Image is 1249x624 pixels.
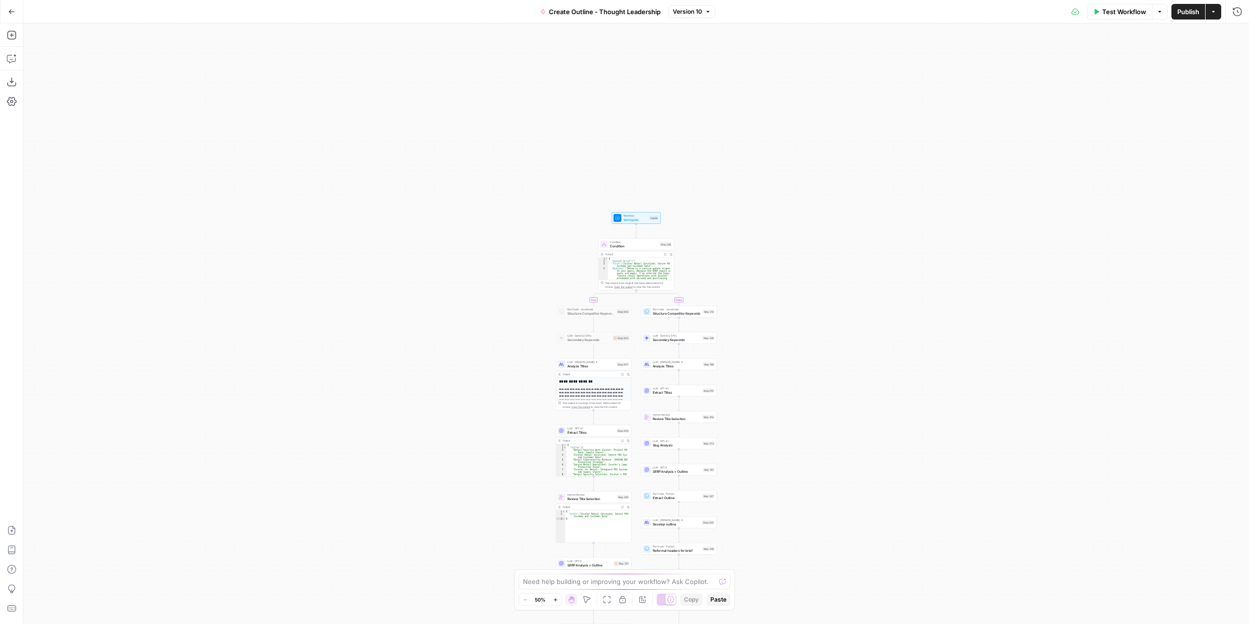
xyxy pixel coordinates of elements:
[703,441,715,445] div: Step 273
[660,242,672,246] div: Step 338
[567,307,615,311] span: Run Code · JavaScript
[593,343,594,358] g: Edge from step_343 to step_347
[563,439,618,443] div: Output
[653,416,701,421] span: Review Title Selection
[624,217,648,222] span: Set Inputs
[556,306,631,318] div: Run Code · JavaScriptStructure Competitor KeywordsStep 342
[624,214,648,218] span: Workflow
[1177,7,1199,17] span: Publish
[673,7,702,16] span: Version 10
[653,334,701,338] span: LLM · Gemini 2.5 Pro
[556,468,567,473] div: 7
[593,317,594,331] g: Edge from step_342 to step_343
[556,473,567,478] div: 8
[636,290,680,305] g: Edge from step_338 to step_212
[614,285,633,288] span: Copy the output
[678,317,680,331] g: Edge from step_212 to step_335
[556,518,565,520] div: 3
[535,596,545,604] span: 50%
[556,463,567,468] div: 6
[593,290,636,305] g: Edge from step_338 to step_342
[641,543,717,555] div: Run Code · PythonReformat headers for briefStep 336
[567,311,615,316] span: Structure Competitor Keywords
[556,513,565,518] div: 2
[605,252,661,256] div: Output
[571,405,590,408] span: Copy the output
[563,505,618,509] div: Output
[653,337,701,342] span: Secondary Keywords
[653,386,701,390] span: LLM · GPT-4.1
[703,467,715,472] div: Step 197
[653,548,701,553] span: Reformat headers for brief
[564,444,566,446] span: Toggle code folding, rows 1 through 12
[703,415,715,419] div: Step 202
[653,363,701,368] span: Analyze Titles
[563,510,565,513] span: Toggle code folding, rows 1 through 3
[641,517,717,528] div: LLM · [PERSON_NAME] 4Develop outlineStep 334
[1171,4,1205,20] button: Publish
[653,465,701,469] span: LLM · GPT-5
[653,522,701,526] span: Develop outline
[678,423,680,437] g: Edge from step_202 to step_273
[610,240,658,244] span: Condition
[641,464,717,476] div: LLM · GPT-5SERP Analysis + OutlineStep 197
[706,593,730,606] button: Paste
[556,332,631,344] div: LLM · Gemini 2.5 ProSecondary KeywordsStep 343
[556,446,567,449] div: 2
[563,401,629,409] div: This output is too large & has been abbreviated for review. to view the full content.
[678,528,680,542] g: Edge from step_334 to step_336
[567,426,615,430] span: LLM · GPT-4.1
[703,309,715,314] div: Step 212
[653,413,701,417] span: Human Review
[567,559,612,563] span: LLM · GPT-5
[678,475,680,489] g: Edge from step_197 to step_327
[641,438,717,449] div: LLM · GPT-4.1Slug AnalysisStep 273
[593,410,594,424] g: Edge from step_347 to step_348
[599,260,608,262] div: 2
[636,223,637,238] g: Edge from start to step_338
[556,425,631,477] div: LLM · GPT-4.1Extract TitlesStep 348Output{ "titles":[ "Retail Security With Zscaler: Protect POS,...
[653,492,701,496] span: Run Code · Python
[641,411,717,423] div: Human ReviewReview Title SelectionStep 202
[678,449,680,463] g: Edge from step_273 to step_197
[613,336,629,341] div: Step 343
[641,306,717,318] div: Run Code · JavaScriptStructure Competitor KeywordsStep 212
[649,216,659,220] div: Inputs
[703,546,715,551] div: Step 336
[556,510,565,513] div: 1
[556,449,567,454] div: 3
[1102,7,1146,17] span: Test Workflow
[678,396,680,410] g: Edge from step_214 to step_202
[534,4,666,20] button: Create Outline - Thought Leadership
[641,359,717,370] div: LLM · [PERSON_NAME] 4Analyze TitlesStep 198
[710,595,726,604] span: Paste
[567,430,615,435] span: Extract Titles
[593,609,594,623] g: Edge from step_351 to step_352
[567,360,615,364] span: LLM · [PERSON_NAME] 4
[556,454,567,459] div: 4
[556,444,567,446] div: 1
[680,593,703,606] button: Copy
[617,309,629,314] div: Step 342
[549,7,661,17] span: Create Outline - Thought Leadership
[617,428,629,433] div: Step 348
[1087,4,1152,20] button: Test Workflow
[653,311,701,316] span: Structure Competitor Keywords
[593,543,594,557] g: Edge from step_350 to step_351
[567,337,611,342] span: Secondary Keywords
[678,370,680,384] g: Edge from step_198 to step_214
[684,595,699,604] span: Copy
[599,239,674,290] div: ConditionConditionStep 338Output{ "Content Brief":"", "Title":"Zscaler Retail Solutions: Secure P...
[653,390,701,395] span: Extract Titles
[617,495,629,499] div: Step 350
[653,518,701,522] span: LLM · [PERSON_NAME] 4
[556,491,631,543] div: Human ReviewReview Title SelectionStep 350Output{ "title":"Zscaler Retail Solutions: Secure POS S...
[641,385,717,397] div: LLM · GPT-4.1Extract TitlesStep 214
[564,446,566,449] span: Toggle code folding, rows 2 through 11
[653,307,701,311] span: Run Code · JavaScript
[605,281,672,289] div: This output is too large & has been abbreviated for review. to view the full content.
[614,561,629,566] div: Step 351
[653,469,701,474] span: SERP Analysis + Outline
[567,363,615,368] span: Analyze Titles
[641,332,717,344] div: LLM · Gemini 2.5 ProSecondary KeywordsStep 335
